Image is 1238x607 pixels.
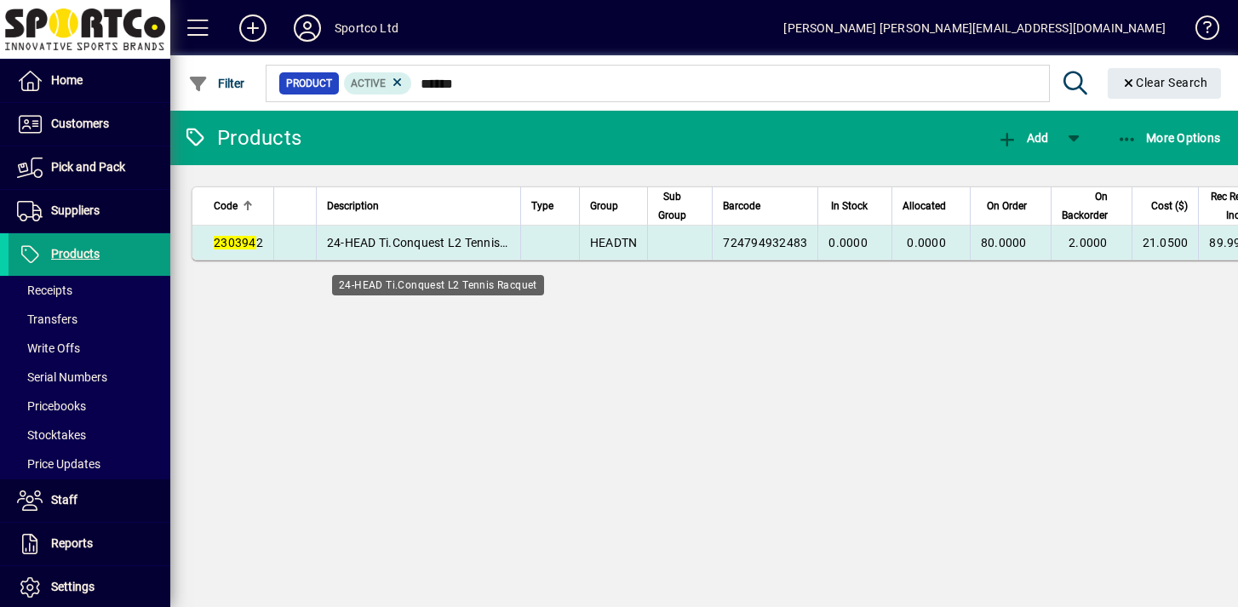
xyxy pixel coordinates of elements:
[723,197,760,215] span: Barcode
[17,370,107,384] span: Serial Numbers
[1121,76,1208,89] span: Clear Search
[214,197,238,215] span: Code
[1062,187,1108,225] span: On Backorder
[9,103,170,146] a: Customers
[51,580,95,593] span: Settings
[9,392,170,421] a: Pricebooks
[997,131,1048,145] span: Add
[51,117,109,130] span: Customers
[1062,187,1123,225] div: On Backorder
[828,197,883,215] div: In Stock
[51,203,100,217] span: Suppliers
[658,187,686,225] span: Sub Group
[1108,68,1222,99] button: Clear
[51,247,100,261] span: Products
[9,421,170,450] a: Stocktakes
[903,197,961,215] div: Allocated
[981,197,1042,215] div: On Order
[17,341,80,355] span: Write Offs
[214,236,263,249] span: 2
[590,197,638,215] div: Group
[987,197,1027,215] span: On Order
[828,236,868,249] span: 0.0000
[531,197,553,215] span: Type
[17,399,86,413] span: Pricebooks
[286,75,332,92] span: Product
[17,283,72,297] span: Receipts
[1113,123,1225,153] button: More Options
[907,236,946,249] span: 0.0000
[1117,131,1221,145] span: More Options
[1069,236,1108,249] span: 2.0000
[1183,3,1217,59] a: Knowledge Base
[981,236,1027,249] span: 80.0000
[658,187,702,225] div: Sub Group
[280,13,335,43] button: Profile
[51,160,125,174] span: Pick and Pack
[9,523,170,565] a: Reports
[9,334,170,363] a: Write Offs
[183,124,301,152] div: Products
[344,72,412,94] mat-chip: Activation Status: Active
[51,493,77,507] span: Staff
[590,197,618,215] span: Group
[214,236,256,249] em: 230394
[332,275,544,295] div: 24-HEAD Ti.Conquest L2 Tennis Racquet
[226,13,280,43] button: Add
[327,197,510,215] div: Description
[9,450,170,478] a: Price Updates
[9,190,170,232] a: Suppliers
[903,197,946,215] span: Allocated
[9,60,170,102] a: Home
[723,197,807,215] div: Barcode
[531,197,569,215] div: Type
[993,123,1052,153] button: Add
[1132,226,1199,260] td: 21.0500
[327,197,379,215] span: Description
[9,363,170,392] a: Serial Numbers
[831,197,868,215] span: In Stock
[327,236,548,249] span: 24-HEAD Ti.Conquest L2 Tennis Racquet
[335,14,398,42] div: Sportco Ltd
[51,536,93,550] span: Reports
[188,77,245,90] span: Filter
[17,312,77,326] span: Transfers
[723,236,807,249] span: 724794932483
[9,305,170,334] a: Transfers
[9,276,170,305] a: Receipts
[214,197,263,215] div: Code
[783,14,1166,42] div: [PERSON_NAME] [PERSON_NAME][EMAIL_ADDRESS][DOMAIN_NAME]
[1151,197,1188,215] span: Cost ($)
[17,457,100,471] span: Price Updates
[9,479,170,522] a: Staff
[184,68,249,99] button: Filter
[17,428,86,442] span: Stocktakes
[590,236,638,249] span: HEADTN
[9,146,170,189] a: Pick and Pack
[51,73,83,87] span: Home
[351,77,386,89] span: Active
